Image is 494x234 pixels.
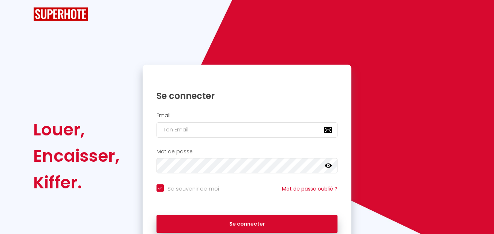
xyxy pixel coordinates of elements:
h2: Mot de passe [157,149,338,155]
div: Kiffer. [33,169,120,196]
img: SuperHote logo [33,7,88,21]
h1: Se connecter [157,90,338,101]
h2: Email [157,112,338,119]
div: Encaisser, [33,143,120,169]
input: Ton Email [157,122,338,138]
div: Louer, [33,116,120,143]
button: Se connecter [157,215,338,233]
a: Mot de passe oublié ? [282,185,337,192]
